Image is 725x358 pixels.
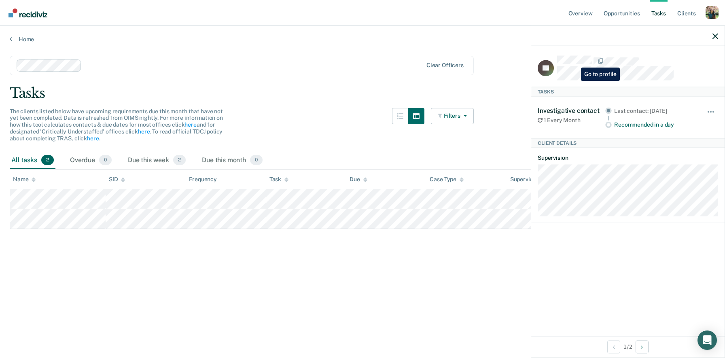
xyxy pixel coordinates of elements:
a: here [184,121,196,128]
div: Due this week [126,152,187,169]
div: Open Intercom Messenger [697,330,717,350]
div: Task [269,176,288,183]
button: Profile dropdown button [706,6,719,19]
span: 2 [41,155,54,165]
div: Frequency [189,176,217,183]
div: Recommended in a day [614,121,695,128]
div: Last contact: [DATE] [614,107,695,114]
div: Supervision Level [510,176,563,183]
div: SID [109,176,125,183]
div: All tasks [10,152,55,169]
div: Tasks [10,85,715,102]
button: Next Client [636,340,649,353]
div: Tasks [531,87,725,97]
a: Home [10,36,715,43]
dt: Supervision [538,154,718,161]
div: Clear officers [426,62,464,69]
div: Name [13,176,36,183]
button: Previous Client [607,340,620,353]
div: Client Details [531,138,725,148]
span: 0 [99,155,112,165]
div: Overdue [68,152,113,169]
div: 1 Every Month [538,117,605,123]
div: Due [350,176,367,183]
span: 0 [250,155,263,165]
span: 2 [173,155,186,165]
a: here [87,135,99,142]
img: Recidiviz [8,8,47,17]
button: Filters [431,108,474,124]
div: Investigative contact [538,106,605,114]
div: 1 / 2 [531,336,725,357]
span: The clients listed below have upcoming requirements due this month that have not yet been complet... [10,108,223,142]
div: Case Type [430,176,464,183]
div: Due this month [200,152,264,169]
a: here [138,128,150,135]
